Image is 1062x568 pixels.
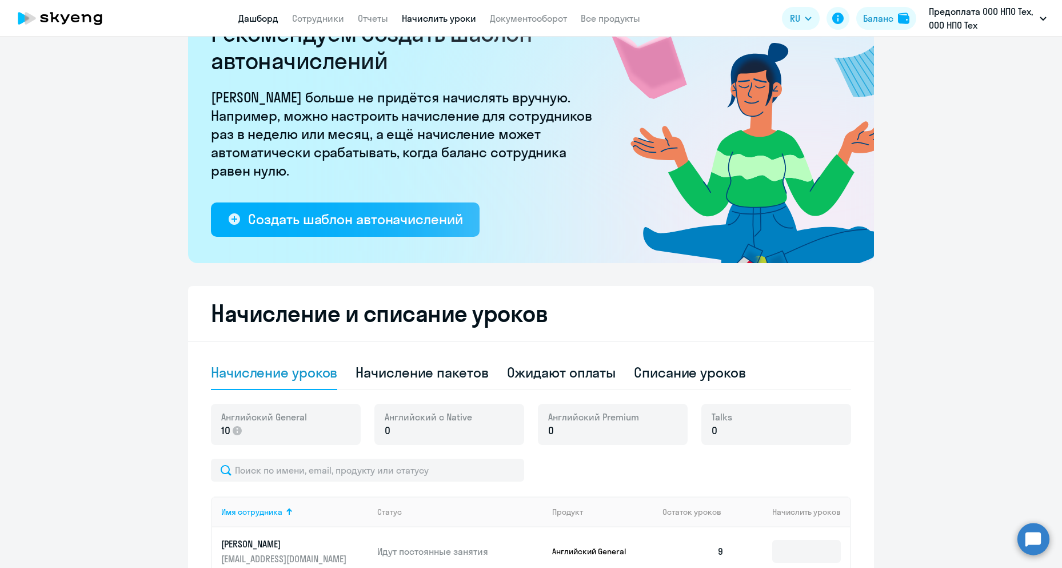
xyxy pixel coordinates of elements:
[782,7,820,30] button: RU
[211,363,337,382] div: Начисление уроков
[377,507,543,517] div: Статус
[211,19,600,74] h2: Рекомендуем создать шаблон автоначислений
[552,546,638,557] p: Английский General
[548,423,554,438] span: 0
[552,507,654,517] div: Продукт
[662,507,721,517] span: Остаток уроков
[377,545,543,558] p: Идут постоянные занятия
[507,363,616,382] div: Ожидают оплаты
[863,11,893,25] div: Баланс
[211,459,524,482] input: Поиск по имени, email, продукту или статусу
[221,507,368,517] div: Имя сотрудника
[221,423,230,438] span: 10
[733,496,850,527] th: Начислить уроков
[221,538,349,550] p: [PERSON_NAME]
[856,7,916,30] button: Балансbalance
[358,13,388,24] a: Отчеты
[712,411,732,423] span: Talks
[548,411,639,423] span: Английский Premium
[581,13,640,24] a: Все продукты
[662,507,733,517] div: Остаток уроков
[385,411,472,423] span: Английский с Native
[211,300,851,327] h2: Начисление и списание уроков
[898,13,909,24] img: balance
[377,507,402,517] div: Статус
[211,202,480,237] button: Создать шаблон автоначислений
[221,538,368,565] a: [PERSON_NAME][EMAIL_ADDRESS][DOMAIN_NAME]
[238,13,278,24] a: Дашборд
[490,13,567,24] a: Документооборот
[292,13,344,24] a: Сотрудники
[385,423,390,438] span: 0
[221,507,282,517] div: Имя сотрудника
[923,5,1052,32] button: Предоплата ООО НПО Тех, ООО НПО Тех
[402,13,476,24] a: Начислить уроки
[221,411,307,423] span: Английский General
[929,5,1035,32] p: Предоплата ООО НПО Тех, ООО НПО Тех
[634,363,746,382] div: Списание уроков
[248,210,462,228] div: Создать шаблон автоначислений
[712,423,717,438] span: 0
[221,553,349,565] p: [EMAIL_ADDRESS][DOMAIN_NAME]
[552,507,583,517] div: Продукт
[356,363,488,382] div: Начисление пакетов
[211,88,600,180] p: [PERSON_NAME] больше не придётся начислять вручную. Например, можно настроить начисление для сотр...
[790,11,800,25] span: RU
